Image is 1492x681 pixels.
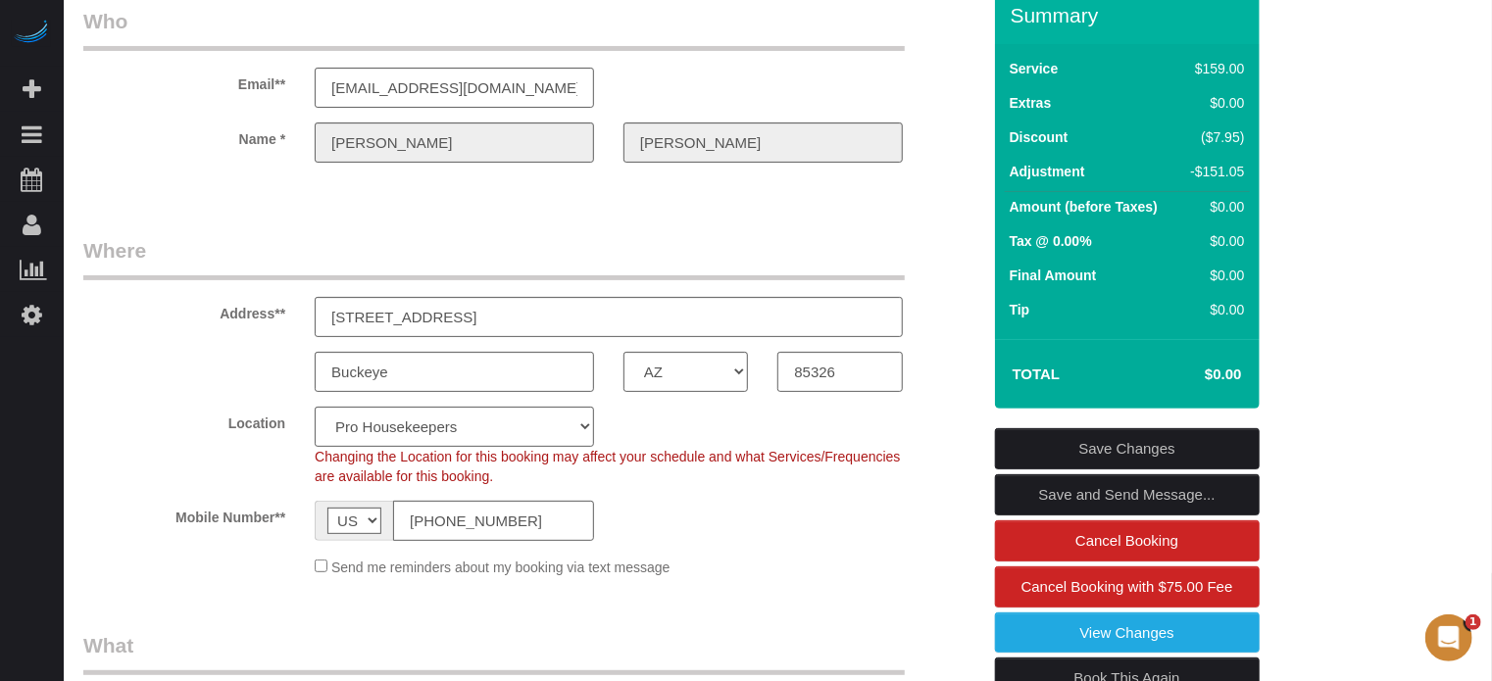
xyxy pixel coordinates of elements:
[1184,93,1245,113] div: $0.00
[1010,266,1097,285] label: Final Amount
[995,566,1260,608] a: Cancel Booking with $75.00 Fee
[1010,197,1158,217] label: Amount (before Taxes)
[393,501,594,541] input: Mobile Number**
[1184,266,1245,285] div: $0.00
[777,352,902,392] input: Zip Code**
[1010,231,1092,251] label: Tax @ 0.00%
[1010,127,1069,147] label: Discount
[1010,59,1059,78] label: Service
[995,428,1260,469] a: Save Changes
[1184,162,1245,181] div: -$151.05
[83,631,905,675] legend: What
[69,122,300,149] label: Name *
[12,20,51,47] img: Automaid Logo
[1011,4,1250,26] h3: Summary
[83,236,905,280] legend: Where
[623,122,903,163] input: Last Name**
[69,407,300,433] label: Location
[1184,59,1245,78] div: $159.00
[315,122,594,163] input: First Name**
[1184,197,1245,217] div: $0.00
[1184,127,1245,147] div: ($7.95)
[1184,300,1245,319] div: $0.00
[995,612,1260,654] a: View Changes
[1425,614,1472,661] iframe: Intercom live chat
[331,559,671,575] span: Send me reminders about my booking via text message
[1010,162,1085,181] label: Adjustment
[1010,93,1052,113] label: Extras
[69,501,300,527] label: Mobile Number**
[83,7,905,51] legend: Who
[315,449,900,484] span: Changing the Location for this booking may affect your schedule and what Services/Frequencies are...
[1010,300,1030,319] label: Tip
[1184,231,1245,251] div: $0.00
[995,474,1260,515] a: Save and Send Message...
[1466,614,1481,630] span: 1
[1021,578,1233,595] span: Cancel Booking with $75.00 Fee
[1146,366,1241,383] h4: $0.00
[1013,365,1061,382] strong: Total
[995,520,1260,561] a: Cancel Booking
